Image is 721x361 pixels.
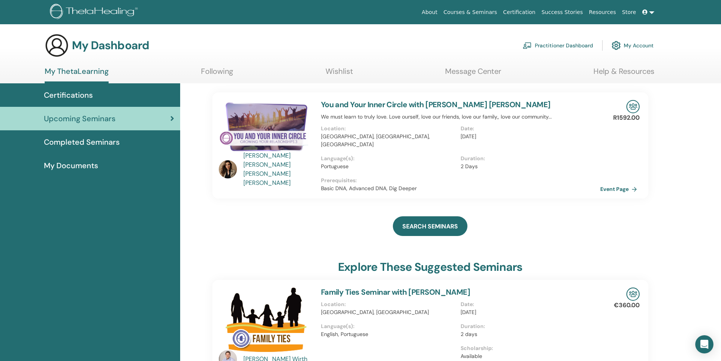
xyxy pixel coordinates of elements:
a: You and Your Inner Circle with [PERSON_NAME] [PERSON_NAME] [321,100,551,109]
p: [DATE] [461,308,596,316]
p: Portuguese [321,163,456,170]
img: Family Ties Seminar [219,288,312,352]
a: My Account [612,37,654,54]
div: Open Intercom Messenger [695,335,713,353]
p: Date : [461,300,596,308]
h3: explore these suggested seminars [338,260,522,274]
a: Wishlist [325,67,353,81]
p: [GEOGRAPHIC_DATA], [GEOGRAPHIC_DATA], [GEOGRAPHIC_DATA] [321,133,456,148]
img: default.jpg [219,160,237,178]
p: Prerequisites : [321,177,600,184]
p: Location : [321,300,456,308]
img: chalkboard-teacher.svg [523,42,532,49]
p: Language(s) : [321,155,456,163]
img: logo.png [50,4,140,21]
a: Family Ties Seminar with [PERSON_NAME] [321,287,470,297]
img: generic-user-icon.jpg [45,33,69,58]
img: In-Person Seminar [626,100,640,113]
p: Basic DNA, Advanced DNA, Dig Deeper [321,184,600,192]
a: About [419,5,440,19]
a: Resources [586,5,619,19]
p: [GEOGRAPHIC_DATA], [GEOGRAPHIC_DATA] [321,308,456,316]
p: Scholarship : [461,344,596,352]
p: We must learn to truly love. Love ourself, love our friends, love our family,, love our community... [321,113,600,121]
h3: My Dashboard [72,39,149,52]
p: Duration : [461,155,596,163]
p: [DATE] [461,133,596,141]
a: Message Center [445,67,501,81]
a: Help & Resources [593,67,654,81]
span: Completed Seminars [44,136,120,148]
a: Event Page [600,183,640,195]
p: Available [461,352,596,360]
span: Upcoming Seminars [44,113,115,124]
p: 2 days [461,330,596,338]
img: In-Person Seminar [626,288,640,301]
a: Following [201,67,233,81]
span: Certifications [44,89,93,101]
a: Practitioner Dashboard [523,37,593,54]
p: Date : [461,125,596,133]
a: [PERSON_NAME] [PERSON_NAME] [PERSON_NAME] [PERSON_NAME] [243,151,313,188]
p: English, Portuguese [321,330,456,338]
p: €360.00 [614,301,640,310]
p: Location : [321,125,456,133]
a: Courses & Seminars [441,5,500,19]
img: You and Your Inner Circle [219,100,312,153]
a: Certification [500,5,538,19]
p: 2 Days [461,163,596,170]
p: Language(s) : [321,322,456,330]
p: Duration : [461,322,596,330]
span: SEARCH SEMINARS [402,222,458,230]
a: Success Stories [539,5,586,19]
a: SEARCH SEMINARS [393,216,467,236]
a: My ThetaLearning [45,67,109,83]
img: cog.svg [612,39,621,52]
span: My Documents [44,160,98,171]
a: Store [619,5,639,19]
p: R1592.00 [613,113,640,122]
